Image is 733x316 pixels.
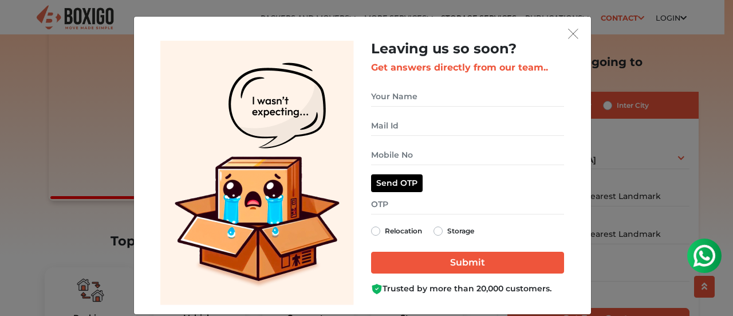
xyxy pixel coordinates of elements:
[371,283,383,295] img: Boxigo Customer Shield
[371,87,564,107] input: Your Name
[447,224,474,238] label: Storage
[371,174,423,192] button: Send OTP
[371,116,564,136] input: Mail Id
[371,283,564,295] div: Trusted by more than 20,000 customers.
[385,224,422,238] label: Relocation
[371,252,564,274] input: Submit
[160,41,354,305] img: Lead Welcome Image
[371,145,564,165] input: Mobile No
[371,62,564,73] h3: Get answers directly from our team..
[11,11,34,34] img: whatsapp-icon.svg
[371,194,564,214] input: OTP
[568,29,578,39] img: exit
[371,41,564,57] h2: Leaving us so soon?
